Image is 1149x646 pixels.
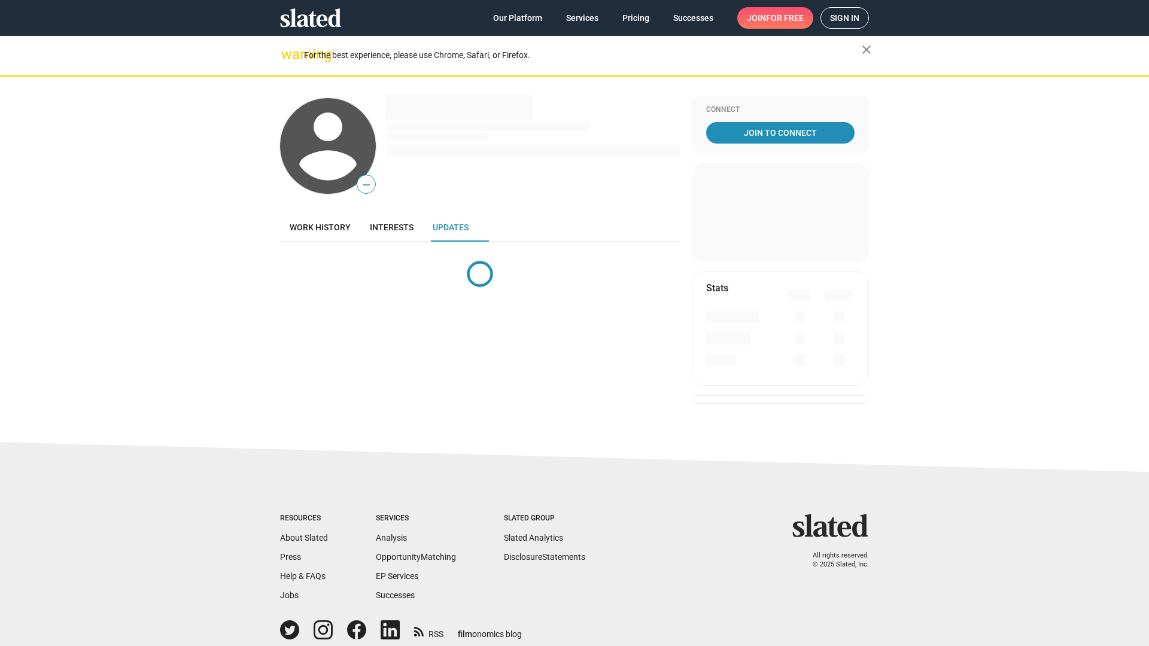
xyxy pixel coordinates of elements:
span: Our Platform [493,7,542,29]
span: for free [766,7,804,29]
a: Join To Connect [706,122,855,144]
span: Sign in [830,8,859,28]
a: filmonomics blog [458,619,522,640]
a: Sign in [820,7,869,29]
a: Updates [423,213,478,242]
div: For the best experience, please use Chrome, Safari, or Firefox. [304,47,862,63]
a: Our Platform [484,7,552,29]
a: Pricing [613,7,659,29]
a: Press [280,552,301,562]
span: Join [747,7,804,29]
a: OpportunityMatching [376,552,456,562]
a: DisclosureStatements [504,552,585,562]
span: Successes [673,7,713,29]
a: Joinfor free [737,7,813,29]
span: Pricing [622,7,649,29]
a: Jobs [280,590,299,600]
mat-card-title: Stats [706,282,728,294]
a: Work history [280,213,360,242]
a: Services [557,7,608,29]
a: Slated Analytics [504,533,563,543]
p: All rights reserved. © 2025 Slated, Inc. [800,551,869,569]
a: Successes [376,590,415,600]
span: Work history [290,223,351,232]
mat-icon: warning [281,47,296,62]
div: Services [376,514,456,523]
mat-icon: close [859,42,874,57]
span: Join To Connect [709,122,852,144]
a: Help & FAQs [280,571,326,581]
a: Successes [664,7,723,29]
a: EP Services [376,571,418,581]
a: About Slated [280,533,328,543]
span: Interests [370,223,414,232]
div: Slated Group [504,514,585,523]
span: — [357,177,375,193]
div: Connect [706,105,855,115]
span: Updates [433,223,469,232]
a: Interests [360,213,423,242]
span: Services [566,7,598,29]
div: Resources [280,514,328,523]
a: RSS [414,621,443,640]
span: film [458,629,472,639]
a: Analysis [376,533,407,543]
